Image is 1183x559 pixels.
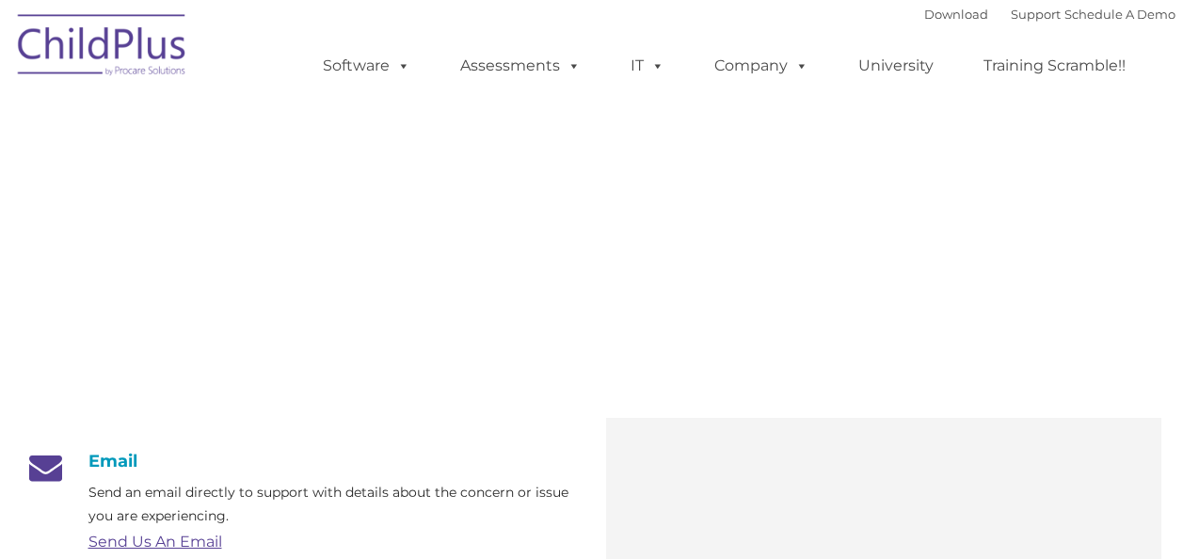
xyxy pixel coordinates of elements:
a: Support [1011,7,1061,22]
a: Assessments [441,47,599,85]
a: Company [695,47,827,85]
a: Software [304,47,429,85]
img: ChildPlus by Procare Solutions [8,1,197,95]
font: | [924,7,1175,22]
a: Training Scramble!! [965,47,1144,85]
a: University [839,47,952,85]
a: IT [612,47,683,85]
h4: Email [23,451,578,471]
a: Download [924,7,988,22]
a: Send Us An Email [88,533,222,551]
a: Schedule A Demo [1064,7,1175,22]
p: Send an email directly to support with details about the concern or issue you are experiencing. [88,481,578,528]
